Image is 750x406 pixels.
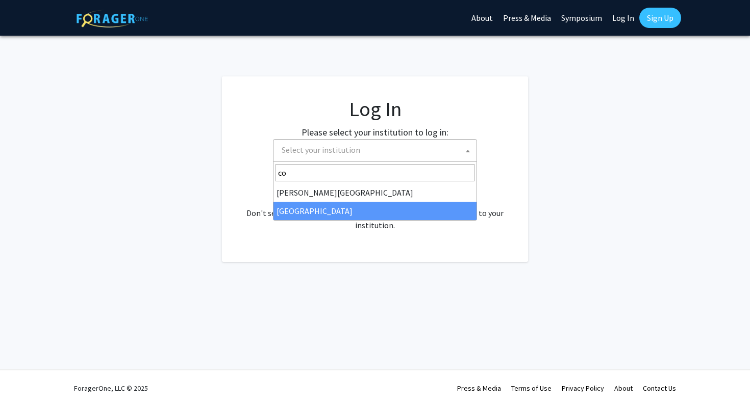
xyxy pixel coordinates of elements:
span: Select your institution [278,140,477,160]
li: [PERSON_NAME][GEOGRAPHIC_DATA] [273,183,477,202]
div: ForagerOne, LLC © 2025 [74,370,148,406]
iframe: Chat [8,360,43,398]
div: No account? . Don't see your institution? about bringing ForagerOne to your institution. [242,182,508,231]
a: Privacy Policy [562,384,604,393]
a: Contact Us [643,384,676,393]
input: Search [276,164,474,181]
li: [GEOGRAPHIC_DATA] [273,202,477,220]
a: Sign Up [639,8,681,28]
label: Please select your institution to log in: [302,125,448,139]
a: Terms of Use [511,384,552,393]
h1: Log In [242,97,508,121]
a: Press & Media [457,384,501,393]
a: About [614,384,633,393]
span: Select your institution [282,145,360,155]
img: ForagerOne Logo [77,10,148,28]
span: Select your institution [273,139,477,162]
